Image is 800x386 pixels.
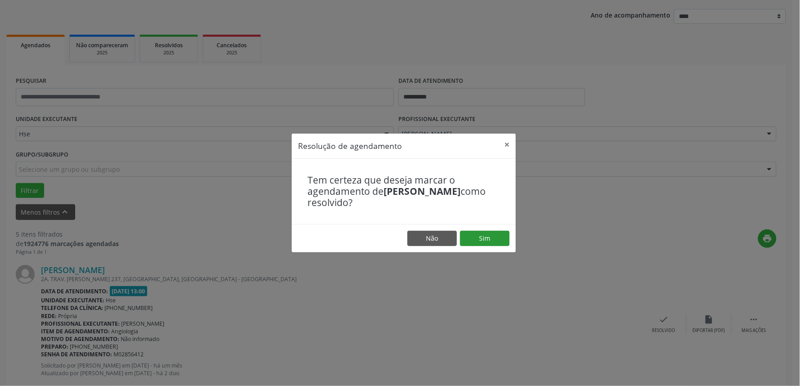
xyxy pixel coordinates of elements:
[384,185,461,197] b: [PERSON_NAME]
[407,231,457,246] button: Não
[307,175,500,209] h4: Tem certeza que deseja marcar o agendamento de como resolvido?
[298,140,402,152] h5: Resolução de agendamento
[460,231,510,246] button: Sim
[498,134,516,156] button: Close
